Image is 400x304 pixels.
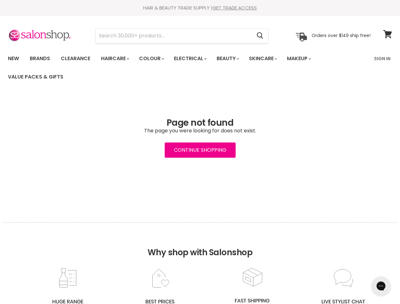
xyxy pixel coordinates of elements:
[169,52,211,65] a: Electrical
[3,49,370,86] ul: Main menu
[370,52,394,65] a: Sign In
[3,222,397,267] h2: Why shop with Salonshop
[3,70,68,84] a: Value Packs & Gifts
[282,52,315,65] a: Makeup
[95,28,269,43] form: Product
[212,52,243,65] a: Beauty
[251,28,268,43] button: Search
[8,128,392,134] p: The page you were looking for does not exist.
[56,52,95,65] a: Clearance
[213,4,257,11] a: GET TRADE ACCESS
[3,52,24,65] a: New
[96,28,251,43] input: Search
[8,118,392,128] h1: Page not found
[244,52,281,65] a: Skincare
[25,52,55,65] a: Brands
[165,142,236,158] a: Continue Shopping
[312,33,371,38] p: Orders over $149 ship free!
[368,274,394,298] iframe: Gorgias live chat messenger
[134,52,168,65] a: Colour
[96,52,133,65] a: Haircare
